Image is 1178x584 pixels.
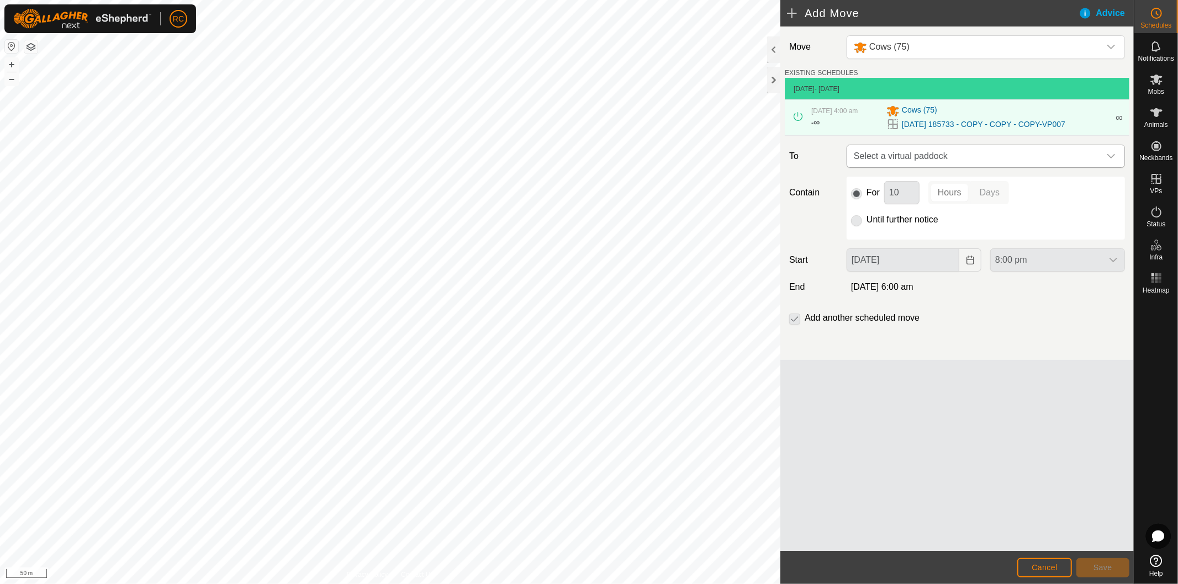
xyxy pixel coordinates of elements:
[5,40,18,53] button: Reset Map
[1134,550,1178,581] a: Help
[785,145,842,168] label: To
[1148,88,1164,95] span: Mobs
[805,314,920,322] label: Add another scheduled move
[1149,570,1163,577] span: Help
[1076,558,1129,577] button: Save
[813,118,820,127] span: ∞
[902,104,937,118] span: Cows (75)
[785,68,858,78] label: EXISTING SCHEDULES
[787,7,1078,20] h2: Add Move
[1094,563,1112,572] span: Save
[867,188,880,197] label: For
[347,570,388,580] a: Privacy Policy
[902,119,1065,130] a: [DATE] 185733 - COPY - COPY - COPY-VP007
[785,35,842,59] label: Move
[1032,563,1058,572] span: Cancel
[867,215,938,224] label: Until further notice
[785,186,842,199] label: Contain
[785,253,842,267] label: Start
[1017,558,1072,577] button: Cancel
[1140,22,1171,29] span: Schedules
[1144,121,1168,128] span: Animals
[5,58,18,71] button: +
[1100,145,1122,167] div: dropdown trigger
[785,280,842,294] label: End
[13,9,151,29] img: Gallagher Logo
[1150,188,1162,194] span: VPs
[869,42,910,51] span: Cows (75)
[1138,55,1174,62] span: Notifications
[959,248,981,272] button: Choose Date
[1149,254,1163,261] span: Infra
[173,13,184,25] span: RC
[1100,36,1122,59] div: dropdown trigger
[849,145,1100,167] span: Select a virtual paddock
[794,85,815,93] span: [DATE]
[1116,112,1123,123] span: ∞
[401,570,434,580] a: Contact Us
[811,116,820,129] div: -
[815,85,839,93] span: - [DATE]
[1139,155,1172,161] span: Neckbands
[5,72,18,86] button: –
[849,36,1100,59] span: Cows
[1143,287,1170,294] span: Heatmap
[1079,7,1134,20] div: Advice
[24,40,38,54] button: Map Layers
[851,282,913,291] span: [DATE] 6:00 am
[811,107,858,115] span: [DATE] 4:00 am
[1147,221,1165,227] span: Status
